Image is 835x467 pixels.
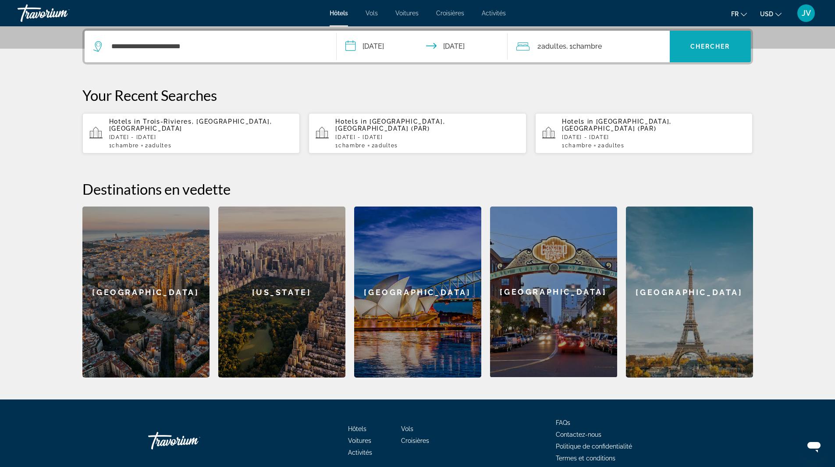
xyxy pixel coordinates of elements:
a: [GEOGRAPHIC_DATA] [626,207,753,378]
span: fr [731,11,739,18]
a: Travorium [148,428,236,454]
span: Trois-Rivieres, [GEOGRAPHIC_DATA], [GEOGRAPHIC_DATA] [109,118,272,132]
button: Change currency [760,7,782,20]
p: [DATE] - [DATE] [335,134,519,140]
a: Termes et conditions [556,455,615,462]
a: FAQs [556,419,570,426]
span: Adultes [601,143,625,149]
button: Hotels in Trois-Rivieres, [GEOGRAPHIC_DATA], [GEOGRAPHIC_DATA][DATE] - [DATE]1Chambre2Adultes [82,113,300,154]
a: Vols [401,425,413,432]
button: Hotels in [GEOGRAPHIC_DATA], [GEOGRAPHIC_DATA] (PAR)[DATE] - [DATE]1Chambre2Adultes [535,113,753,154]
span: 2 [598,143,624,149]
span: 2 [372,143,398,149]
span: Adultes [375,143,398,149]
span: Chambre [572,42,602,50]
span: Hotels in [562,118,593,125]
span: JV [802,9,811,18]
button: Travelers: 2 adults, 0 children [508,31,670,62]
a: Voitures [348,437,371,444]
button: Change language [731,7,747,20]
a: Croisières [436,10,464,17]
span: 1 [109,143,139,149]
a: [GEOGRAPHIC_DATA] [354,207,481,378]
a: Politique de confidentialité [556,443,632,450]
a: Contactez-nous [556,431,601,438]
iframe: Bouton de lancement de la fenêtre de messagerie [800,432,828,460]
span: 2 [145,143,171,149]
p: [DATE] - [DATE] [562,134,746,140]
a: Croisières [401,437,429,444]
span: Chambre [112,143,139,149]
a: Voitures [395,10,419,17]
span: Hotels in [109,118,141,125]
h2: Destinations en vedette [82,180,753,198]
span: Hotels in [335,118,367,125]
a: Activités [482,10,506,17]
span: 1 [335,143,365,149]
button: User Menu [795,4,817,22]
span: Chambre [565,143,592,149]
button: Chercher [670,31,751,62]
span: 2 [537,40,566,53]
span: Adultes [149,143,172,149]
a: Vols [366,10,378,17]
span: , 1 [566,40,602,53]
span: 1 [562,143,592,149]
span: [GEOGRAPHIC_DATA], [GEOGRAPHIC_DATA] (PAR) [335,118,445,132]
a: [GEOGRAPHIC_DATA] [490,207,617,378]
span: Chambre [338,143,366,149]
span: [GEOGRAPHIC_DATA], [GEOGRAPHIC_DATA] (PAR) [562,118,672,132]
a: Activités [348,449,372,456]
span: Adultes [541,42,566,50]
a: [US_STATE] [218,207,345,378]
span: Chercher [690,43,730,50]
div: Search widget [85,31,751,62]
a: Hôtels [330,10,348,17]
a: Hôtels [348,425,366,432]
span: USD [760,11,773,18]
button: Check-in date: Oct 18, 2025 Check-out date: Oct 19, 2025 [337,31,508,62]
a: Travorium [18,2,105,25]
button: Hotels in [GEOGRAPHIC_DATA], [GEOGRAPHIC_DATA] (PAR)[DATE] - [DATE]1Chambre2Adultes [309,113,526,154]
p: Your Recent Searches [82,86,753,104]
a: [GEOGRAPHIC_DATA] [82,207,210,378]
p: [DATE] - [DATE] [109,134,293,140]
